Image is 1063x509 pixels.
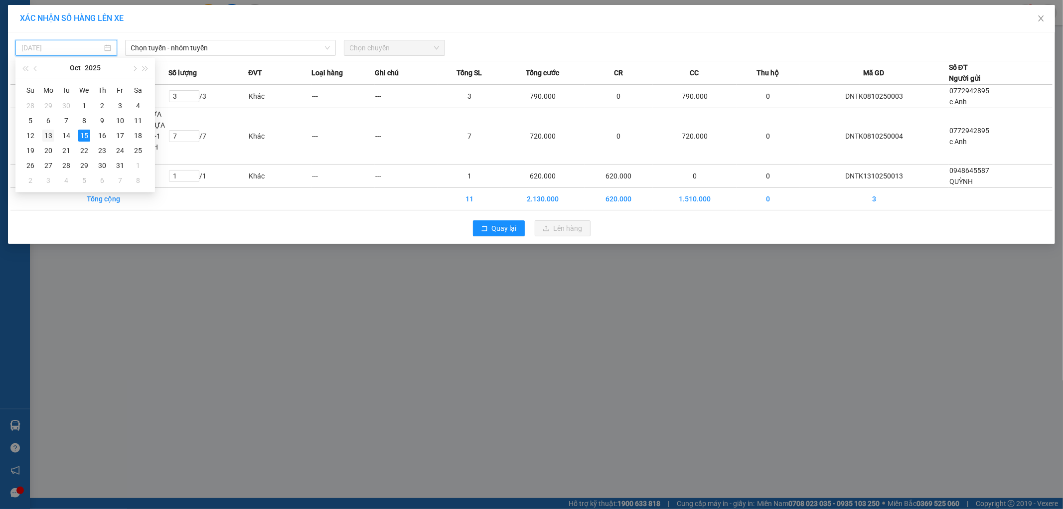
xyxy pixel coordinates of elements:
[111,113,129,128] td: 2025-10-10
[114,130,126,142] div: 17
[737,85,800,108] td: 0
[132,130,144,142] div: 18
[614,67,623,78] span: CR
[57,82,75,98] th: Tu
[78,100,90,112] div: 1
[78,145,90,157] div: 22
[1027,5,1055,33] button: Close
[585,85,653,108] td: 0
[93,173,111,188] td: 2025-11-06
[132,174,144,186] div: 8
[311,165,375,188] td: ---
[132,100,144,112] div: 4
[949,87,989,95] span: 0772942895
[85,58,101,78] button: 2025
[132,160,144,171] div: 1
[168,108,248,165] td: / 7
[57,128,75,143] td: 2025-10-14
[129,128,147,143] td: 2025-10-18
[653,188,736,210] td: 1.510.000
[24,160,36,171] div: 26
[653,85,736,108] td: 790.000
[111,143,129,158] td: 2025-10-24
[111,82,129,98] th: Fr
[78,174,90,186] div: 5
[248,165,311,188] td: Khác
[21,173,39,188] td: 2025-11-02
[111,98,129,113] td: 2025-10-03
[114,115,126,127] div: 10
[39,82,57,98] th: Mo
[24,174,36,186] div: 2
[438,165,501,188] td: 1
[60,160,72,171] div: 28
[535,220,591,236] button: uploadLên hàng
[21,98,39,113] td: 2025-09-28
[949,138,967,146] span: c Anh
[111,128,129,143] td: 2025-10-17
[799,165,948,188] td: DNTK1310250013
[481,225,488,233] span: rollback
[375,67,399,78] span: Ghi chú
[737,188,800,210] td: 0
[39,98,57,113] td: 2025-09-29
[311,67,343,78] span: Loại hàng
[114,145,126,157] div: 24
[129,173,147,188] td: 2025-11-08
[799,85,948,108] td: DNTK0810250003
[653,108,736,165] td: 720.000
[39,158,57,173] td: 2025-10-27
[737,108,800,165] td: 0
[131,40,330,55] span: Chọn tuyến - nhóm tuyến
[96,174,108,186] div: 6
[129,158,147,173] td: 2025-11-01
[129,98,147,113] td: 2025-10-04
[93,143,111,158] td: 2025-10-23
[24,100,36,112] div: 28
[949,167,989,174] span: 0948645587
[585,165,653,188] td: 620.000
[501,85,585,108] td: 790.000
[96,145,108,157] div: 23
[42,145,54,157] div: 20
[24,115,36,127] div: 5
[111,173,129,188] td: 2025-11-07
[60,115,72,127] div: 7
[350,40,440,55] span: Chọn chuyến
[473,220,525,236] button: rollbackQuay lại
[438,188,501,210] td: 11
[21,82,39,98] th: Su
[501,108,585,165] td: 720.000
[799,108,948,165] td: DNTK0810250004
[86,188,168,210] td: Tổng cộng
[75,158,93,173] td: 2025-10-29
[501,165,585,188] td: 620.000
[70,58,81,78] button: Oct
[129,143,147,158] td: 2025-10-25
[39,113,57,128] td: 2025-10-06
[653,165,736,188] td: 0
[42,160,54,171] div: 27
[311,85,375,108] td: ---
[438,85,501,108] td: 3
[60,100,72,112] div: 30
[799,188,948,210] td: 3
[93,158,111,173] td: 2025-10-30
[311,108,375,165] td: ---
[168,67,197,78] span: Số lượng
[168,165,248,188] td: / 1
[60,145,72,157] div: 21
[75,82,93,98] th: We
[526,67,559,78] span: Tổng cước
[42,130,54,142] div: 13
[501,188,585,210] td: 2.130.000
[39,128,57,143] td: 2025-10-13
[737,165,800,188] td: 0
[75,128,93,143] td: 2025-10-15
[375,85,438,108] td: ---
[93,113,111,128] td: 2025-10-09
[60,130,72,142] div: 14
[57,98,75,113] td: 2025-09-30
[93,128,111,143] td: 2025-10-16
[132,115,144,127] div: 11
